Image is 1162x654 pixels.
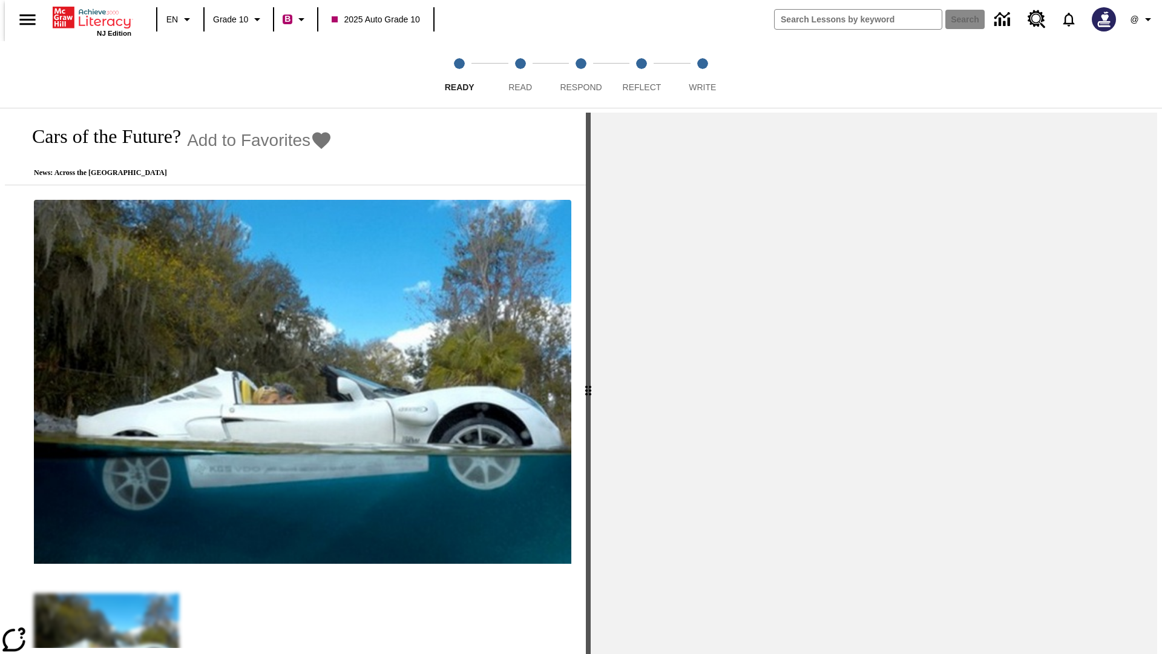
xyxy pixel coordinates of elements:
[19,125,181,148] h1: Cars of the Future?
[508,82,532,92] span: Read
[284,12,290,27] span: B
[213,13,248,26] span: Grade 10
[19,168,332,177] p: News: Across the [GEOGRAPHIC_DATA]
[668,41,738,108] button: Write step 5 of 5
[623,82,661,92] span: Reflect
[53,4,131,37] div: Home
[187,131,310,150] span: Add to Favorites
[424,41,494,108] button: Ready step 1 of 5
[5,113,586,648] div: reading
[166,13,178,26] span: EN
[161,8,200,30] button: Language: EN, Select a language
[278,8,313,30] button: Boost Class color is violet red. Change class color
[187,130,332,151] button: Add to Favorites - Cars of the Future?
[775,10,942,29] input: search field
[591,113,1157,654] div: activity
[689,82,716,92] span: Write
[606,41,677,108] button: Reflect step 4 of 5
[10,2,45,38] button: Open side menu
[1130,13,1138,26] span: @
[208,8,269,30] button: Grade: Grade 10, Select a grade
[560,82,602,92] span: Respond
[546,41,616,108] button: Respond step 3 of 5
[332,13,419,26] span: 2025 Auto Grade 10
[586,113,591,654] div: Press Enter or Spacebar and then press right and left arrow keys to move the slider
[1053,4,1085,35] a: Notifications
[1092,7,1116,31] img: Avatar
[445,82,474,92] span: Ready
[34,200,571,564] img: High-tech automobile treading water.
[987,3,1020,36] a: Data Center
[1020,3,1053,36] a: Resource Center, Will open in new tab
[97,30,131,37] span: NJ Edition
[1123,8,1162,30] button: Profile/Settings
[1085,4,1123,35] button: Select a new avatar
[485,41,555,108] button: Read step 2 of 5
